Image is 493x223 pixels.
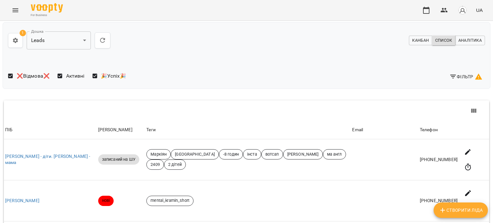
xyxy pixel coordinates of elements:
div: нові [98,196,114,206]
span: Активні [66,72,85,80]
span: [GEOGRAPHIC_DATA] [171,151,219,157]
button: View Columns [466,103,481,119]
span: Канбан [412,37,429,44]
div: Table Toolbar [4,100,489,121]
div: Leads [27,31,91,49]
span: ❌Відмова❌ [17,72,50,80]
span: нові [98,198,114,203]
td: [PHONE_NUMBER] [419,180,459,221]
div: ПІБ [5,126,96,134]
span: Список [435,37,452,44]
div: записаний на ШУ [98,154,139,165]
button: Список [432,36,455,45]
span: вотсап [262,151,283,157]
span: інста [243,151,261,157]
span: 🎉Успіх🎉 [101,72,126,80]
div: [PERSON_NAME] [98,126,144,134]
td: [PHONE_NUMBER] [419,139,459,180]
span: 2 дітей [164,162,186,167]
div: Email [352,126,417,134]
a: [PERSON_NAME] - діти. [PERSON_NAME] - мама [5,154,90,165]
span: UA [476,7,483,13]
span: Фільтр [449,73,482,81]
span: -8 годин [219,151,243,157]
button: Канбан [409,36,432,45]
img: Voopty Logo [31,3,63,13]
div: Телефон [420,126,458,134]
button: Фільтр [447,71,485,82]
span: [PERSON_NAME] [283,151,323,157]
a: [PERSON_NAME] [5,198,39,203]
span: записаний на ШУ [98,157,139,162]
span: ма англ [323,151,346,157]
div: Теги [146,126,350,134]
span: mental_kramin_short [147,198,193,203]
button: UA [473,4,485,16]
img: avatar_s.png [458,6,467,15]
button: Menu [8,3,23,18]
span: 1 [20,30,26,36]
span: Маркіян [147,151,170,157]
span: Аналітика [458,37,482,44]
span: Створити Ліда [439,206,483,214]
span: For Business [31,13,63,17]
span: 2409 [147,162,164,167]
button: Створити Ліда [434,202,488,218]
button: Аналітика [455,36,485,45]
